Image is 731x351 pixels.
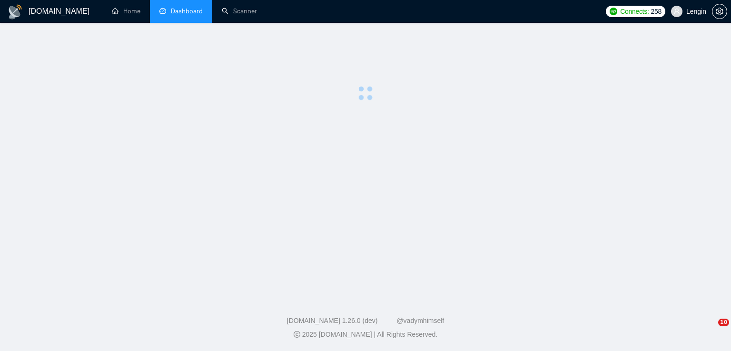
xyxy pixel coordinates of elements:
span: 10 [718,319,729,326]
span: Dashboard [171,7,203,15]
span: 258 [651,6,661,17]
button: setting [712,4,727,19]
img: upwork-logo.png [610,8,617,15]
a: searchScanner [222,7,257,15]
img: logo [8,4,23,19]
span: Connects: [620,6,649,17]
a: setting [712,8,727,15]
span: setting [712,8,727,15]
a: homeHome [112,7,140,15]
a: @vadymhimself [396,317,444,324]
span: copyright [294,331,300,338]
a: [DOMAIN_NAME] 1.26.0 (dev) [287,317,378,324]
div: 2025 [DOMAIN_NAME] | All Rights Reserved. [8,330,723,340]
iframe: Intercom live chat [699,319,721,341]
span: dashboard [159,8,166,14]
span: user [673,8,680,15]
